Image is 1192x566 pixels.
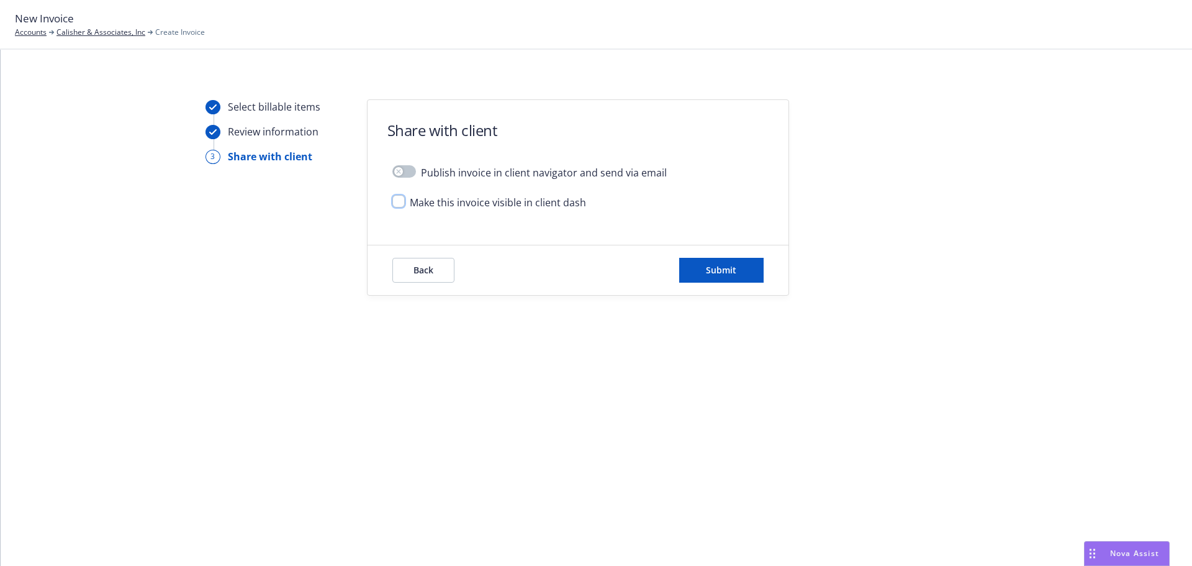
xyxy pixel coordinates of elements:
span: Nova Assist [1110,548,1159,559]
span: Create Invoice [155,27,205,38]
button: Back [392,258,454,283]
span: Publish invoice in client navigator and send via email [421,165,667,180]
a: Calisher & Associates, Inc [56,27,145,38]
div: Select billable items [228,99,320,114]
div: Share with client [228,149,312,164]
h1: Share with client [387,120,498,140]
span: New Invoice [15,11,74,27]
button: Nova Assist [1084,541,1170,566]
div: Review information [228,124,318,139]
a: Accounts [15,27,47,38]
span: Submit [706,264,736,276]
div: 3 [205,150,220,164]
button: Submit [679,258,764,283]
div: Drag to move [1085,542,1100,565]
span: Back [413,264,433,276]
span: Make this invoice visible in client dash [410,195,586,210]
